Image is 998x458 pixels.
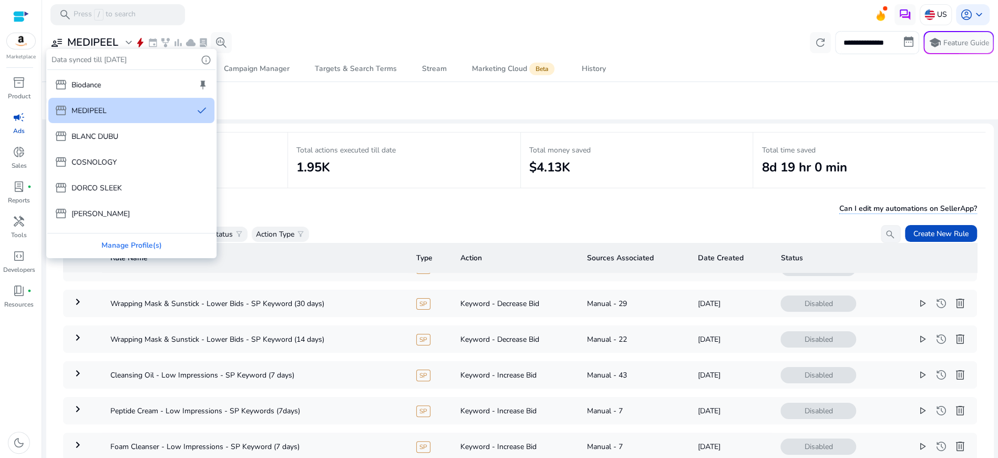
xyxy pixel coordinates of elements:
[71,79,101,90] p: Biodance
[196,104,208,117] span: done
[55,156,67,168] span: storefront
[71,131,118,142] p: BLANC DUBU
[71,182,122,194] p: DORCO SLEEK
[52,54,127,65] p: Data synced till [DATE]
[71,208,130,219] p: [PERSON_NAME]
[201,55,211,65] span: info
[55,104,67,117] span: storefront
[55,207,67,220] span: storefront
[71,105,107,116] p: MEDIPEEL
[55,78,67,91] span: storefront
[71,157,117,168] p: COSNOLOGY
[55,130,67,143] span: storefront
[47,233,215,257] div: Manage Profile(s)
[198,79,208,90] span: keep
[55,181,67,194] span: storefront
